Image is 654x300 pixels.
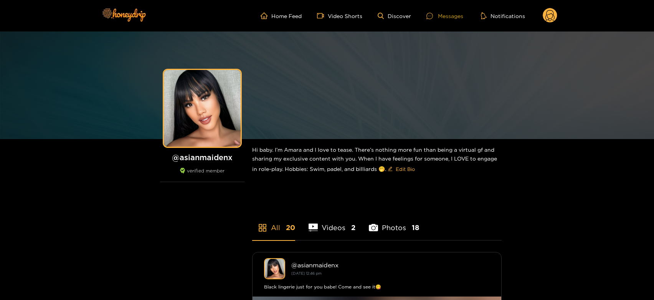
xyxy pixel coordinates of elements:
span: video-camera [317,12,328,19]
button: Notifications [479,12,527,20]
small: [DATE] 12:46 pm [291,271,322,275]
div: Messages [426,12,463,20]
a: Video Shorts [317,12,362,19]
li: All [252,206,295,240]
div: Hi baby. I’m Amara and I love to tease. There’s nothing more fun than being a virtual gf and shar... [252,139,502,181]
span: 20 [286,223,295,232]
span: home [261,12,271,19]
div: verified member [160,168,244,182]
span: edit [388,166,393,172]
div: @ asianmaidenx [291,262,490,269]
a: Discover [378,13,411,19]
span: 2 [351,223,355,232]
li: Videos [309,206,355,240]
a: Home Feed [261,12,302,19]
h1: @ asianmaidenx [160,152,244,162]
span: appstore [258,223,267,232]
li: Photos [369,206,419,240]
button: editEdit Bio [386,163,416,175]
div: Black lingerie just for you babe! Come and see it😋 [264,283,490,291]
span: 18 [412,223,419,232]
img: asianmaidenx [264,258,285,279]
span: Edit Bio [396,165,415,173]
